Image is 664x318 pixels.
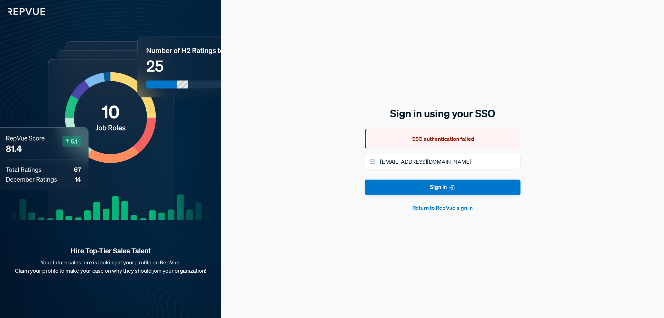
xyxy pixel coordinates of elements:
[365,154,520,169] input: Email address
[365,106,520,121] h5: Sign in using your SSO
[11,258,210,275] p: Your future sales hire is looking at your profile on RepVue. Claim your profile to make your case...
[11,246,210,255] strong: Hire Top-Tier Sales Talent
[365,129,520,148] div: SSO authentication failed
[365,203,520,212] button: Return to RepVue sign in
[365,180,520,195] button: Sign In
